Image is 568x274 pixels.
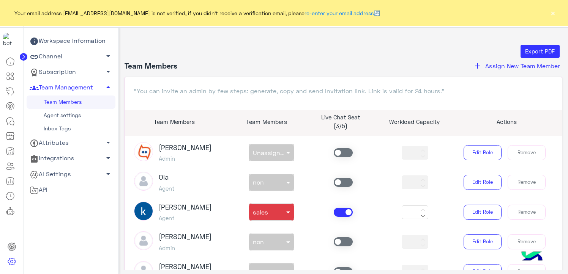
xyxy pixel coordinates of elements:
span: arrow_drop_down [104,138,113,147]
button: Remove [508,205,546,220]
span: Assign New Team Member [485,62,560,69]
h5: Admin [159,155,211,162]
span: API [30,185,47,195]
h3: ola [159,173,174,182]
span: Your email address [EMAIL_ADDRESS][DOMAIN_NAME] is not verified, if you didn't receive a verifica... [14,9,380,17]
p: Actions [457,117,556,126]
span: sales [253,208,268,216]
p: Team Members [235,117,298,126]
button: Edit Role [464,205,502,220]
p: (3/5) [309,122,372,130]
a: Team Management [27,80,115,96]
h3: [PERSON_NAME] [159,144,211,152]
a: AI Settings [27,166,115,182]
h3: [PERSON_NAME] [159,233,211,241]
button: Export PDF [521,45,560,58]
a: Agent settings [27,109,115,122]
h3: [PERSON_NAME] [159,203,211,211]
button: × [549,9,557,17]
i: add [473,61,482,70]
button: addAssign New Team Member [471,61,562,71]
button: Edit Role [464,145,502,160]
h5: Admin [159,244,211,251]
h3: [PERSON_NAME] [159,263,211,271]
img: hulul-logo.png [519,244,545,270]
a: Channel [27,49,115,64]
button: Edit Role [464,234,502,249]
a: Subscription [27,64,115,80]
button: Edit Role [464,175,502,190]
p: Team Members [125,117,224,126]
span: Export PDF [525,48,555,55]
img: ACg8ocJgZrH2hNVmQ3Xh4ROP4VqwmVODDK370JLJ8G7KijOnTKt7Mg=s96-c [134,202,153,221]
button: Remove [508,175,546,190]
img: defaultAdmin.png [134,231,153,250]
img: picture [134,142,153,161]
img: defaultAdmin.png [134,172,153,191]
a: Integrations [27,151,115,166]
h4: Team Members [125,61,177,71]
span: arrow_drop_down [104,153,113,163]
p: "You can invite an admin by few steps: generate, copy and send Invitation link. Link is valid for... [134,86,553,96]
a: API [27,182,115,197]
p: Workload Capacity [383,117,445,126]
a: Team Members [27,96,115,109]
a: Workspace Information [27,33,115,49]
a: Attributes [27,135,115,151]
button: Remove [508,145,546,160]
button: Remove [508,234,546,249]
h5: Agent [159,185,174,192]
a: Inbox Tags [27,122,115,135]
span: arrow_drop_up [104,83,113,92]
span: arrow_drop_down [104,169,113,178]
span: arrow_drop_down [104,67,113,76]
img: 713415422032625 [3,33,17,47]
p: Live Chat Seat [309,113,372,122]
span: arrow_drop_down [104,52,113,61]
a: re-enter your email address [305,10,374,16]
h5: Agent [159,215,211,221]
